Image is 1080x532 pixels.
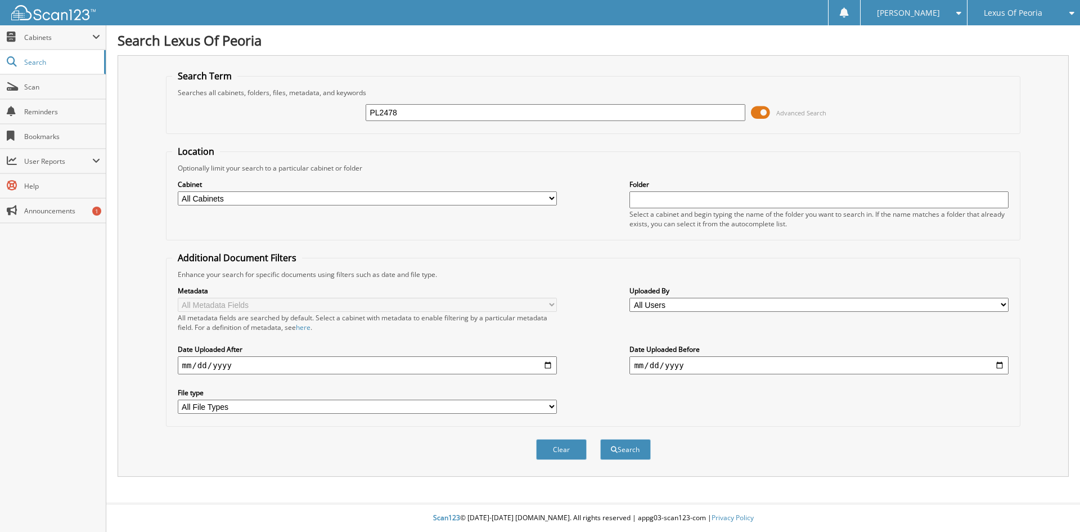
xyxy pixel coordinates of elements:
[178,286,557,296] label: Metadata
[172,88,1015,97] div: Searches all cabinets, folders, files, metadata, and keywords
[178,388,557,397] label: File type
[433,513,460,522] span: Scan123
[24,107,100,117] span: Reminders
[178,313,557,332] div: All metadata fields are searched by default. Select a cabinet with metadata to enable filtering b...
[629,286,1009,296] label: Uploaded By
[629,209,1009,229] div: Select a cabinet and begin typing the name of the folder you want to search in. If the name match...
[172,270,1015,279] div: Enhance your search for specific documents using filters such as date and file type.
[296,323,310,332] a: here
[172,252,302,264] legend: Additional Document Filters
[24,206,100,216] span: Announcements
[600,439,651,460] button: Search
[24,82,100,92] span: Scan
[24,33,92,42] span: Cabinets
[629,345,1009,354] label: Date Uploaded Before
[172,145,220,158] legend: Location
[984,10,1042,16] span: Lexus Of Peoria
[24,57,98,67] span: Search
[877,10,940,16] span: [PERSON_NAME]
[629,180,1009,189] label: Folder
[629,356,1009,374] input: end
[172,163,1015,173] div: Optionally limit your search to a particular cabinet or folder
[106,504,1080,532] div: © [DATE]-[DATE] [DOMAIN_NAME]. All rights reserved | appg03-scan123-com |
[24,132,100,141] span: Bookmarks
[172,70,237,82] legend: Search Term
[536,439,587,460] button: Clear
[712,513,754,522] a: Privacy Policy
[24,181,100,191] span: Help
[776,109,826,117] span: Advanced Search
[178,180,557,189] label: Cabinet
[11,5,96,20] img: scan123-logo-white.svg
[118,31,1069,50] h1: Search Lexus Of Peoria
[92,207,101,216] div: 1
[178,345,557,354] label: Date Uploaded After
[24,157,92,166] span: User Reports
[178,356,557,374] input: start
